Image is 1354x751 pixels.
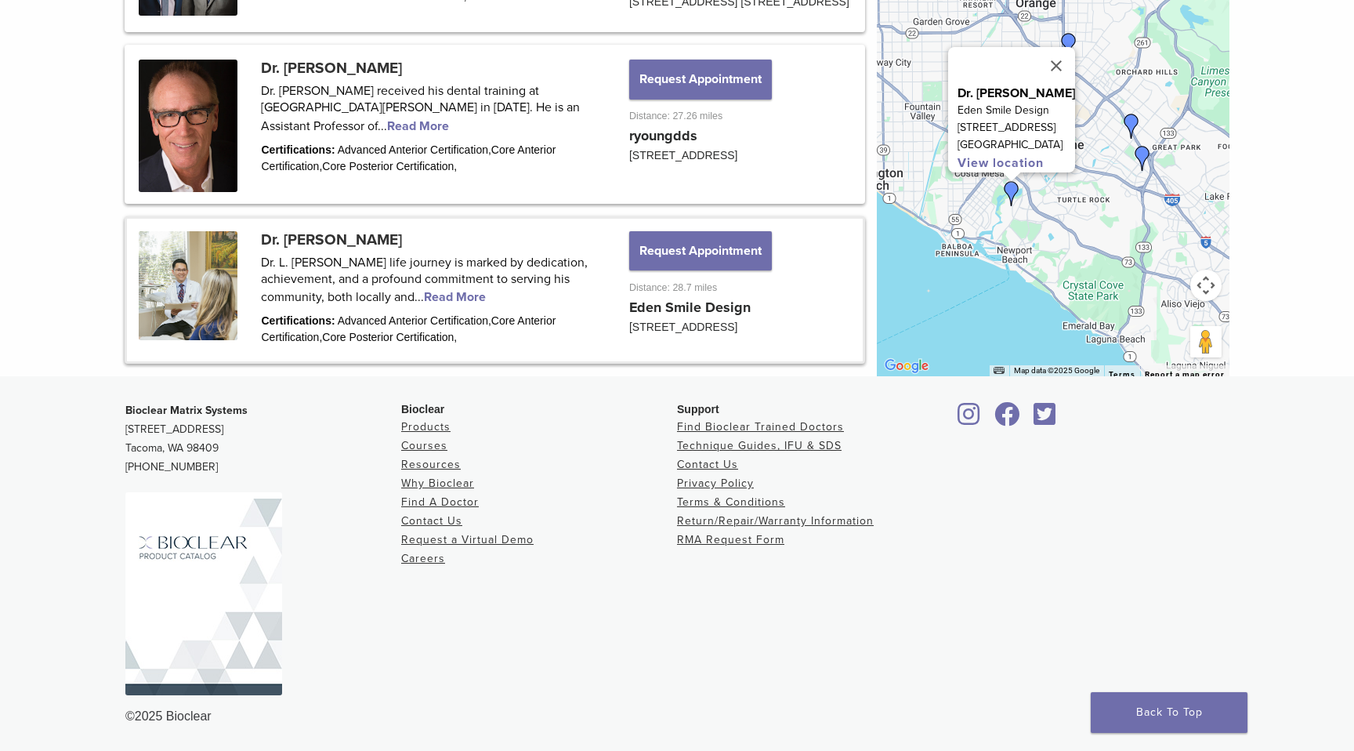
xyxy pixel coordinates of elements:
[401,439,447,452] a: Courses
[677,458,738,471] a: Contact Us
[677,533,784,546] a: RMA Request Form
[1130,146,1155,171] div: Rice Dentistry
[881,356,932,376] img: Google
[401,514,462,528] a: Contact Us
[958,119,1075,136] p: [STREET_ADDRESS]
[401,458,461,471] a: Resources
[881,356,932,376] a: Open this area in Google Maps (opens a new window)
[401,495,479,509] a: Find A Doctor
[1091,692,1247,733] a: Back To Top
[677,495,785,509] a: Terms & Conditions
[401,403,444,415] span: Bioclear
[1145,370,1225,379] a: Report a map error
[677,439,842,452] a: Technique Guides, IFU & SDS
[958,136,1075,154] p: [GEOGRAPHIC_DATA]
[1190,326,1222,357] button: Drag Pegman onto the map to open Street View
[629,231,772,270] button: Request Appointment
[677,420,844,434] a: Find Bioclear Trained Doctors
[677,514,874,528] a: Return/Repair/Warranty Information
[401,533,534,546] a: Request a Virtual Demo
[401,477,474,490] a: Why Bioclear
[1119,114,1144,139] div: Dr. Frank Raymer
[1190,270,1222,301] button: Map camera controls
[125,401,401,477] p: [STREET_ADDRESS] Tacoma, WA 98409 [PHONE_NUMBER]
[989,412,1025,427] a: Bioclear
[958,102,1075,119] p: Eden Smile Design
[125,707,1229,726] div: ©2025 Bioclear
[677,477,754,490] a: Privacy Policy
[1056,33,1081,58] div: Dr. Eddie Kao
[953,412,986,427] a: Bioclear
[994,365,1005,376] button: Keyboard shortcuts
[958,85,1075,102] p: Dr. [PERSON_NAME]
[958,155,1044,171] a: View location
[125,492,282,695] img: Bioclear
[401,552,445,565] a: Careers
[1014,366,1099,375] span: Map data ©2025 Google
[401,420,451,434] a: Products
[629,60,772,99] button: Request Appointment
[1037,47,1075,85] button: Close
[677,403,719,415] span: Support
[125,404,248,417] strong: Bioclear Matrix Systems
[1028,412,1061,427] a: Bioclear
[1109,370,1135,379] a: Terms (opens in new tab)
[999,181,1024,206] div: Dr. James Chau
